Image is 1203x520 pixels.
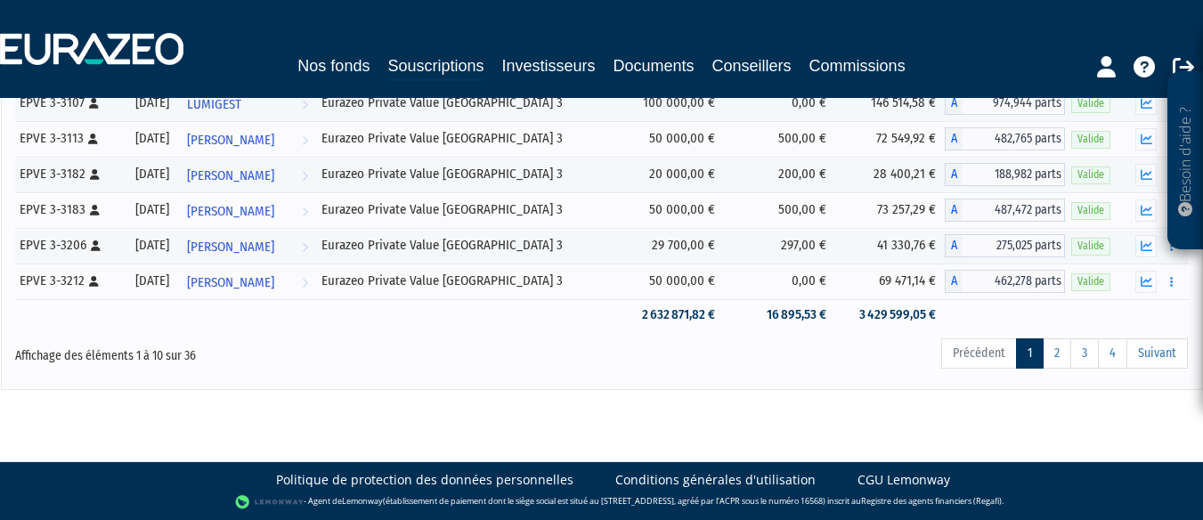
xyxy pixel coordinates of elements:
i: Voir l'investisseur [302,266,308,299]
a: Investisseurs [501,53,595,78]
div: Eurazeo Private Value [GEOGRAPHIC_DATA] 3 [321,236,613,255]
td: 20 000,00 € [619,157,724,192]
span: LUMIGEST [187,88,241,121]
td: 3 429 599,05 € [835,299,945,330]
a: [PERSON_NAME] [180,264,315,299]
span: [PERSON_NAME] [187,231,274,264]
div: EPVE 3-3113 [20,129,118,148]
a: CGU Lemonway [858,471,950,489]
div: EPVE 3-3206 [20,236,118,255]
div: - Agent de (établissement de paiement dont le siège social est situé au [STREET_ADDRESS], agréé p... [18,493,1185,511]
div: Eurazeo Private Value [GEOGRAPHIC_DATA] 3 [321,165,613,183]
div: [DATE] [131,93,174,112]
td: 50 000,00 € [619,192,724,228]
i: Voir l'investisseur [302,195,308,228]
a: [PERSON_NAME] [180,228,315,264]
div: A - Eurazeo Private Value Europe 3 [945,127,1065,150]
td: 16 895,53 € [724,299,834,330]
span: A [945,270,963,293]
a: [PERSON_NAME] [180,192,315,228]
td: 2 632 871,82 € [619,299,724,330]
div: Eurazeo Private Value [GEOGRAPHIC_DATA] 3 [321,272,613,290]
span: 275,025 parts [963,234,1065,257]
a: Conseillers [712,53,792,78]
span: 188,982 parts [963,163,1065,186]
img: logo-lemonway.png [235,493,304,511]
div: Affichage des éléments 1 à 10 sur 36 [15,337,489,365]
span: Valide [1071,131,1110,148]
a: Politique de protection des données personnelles [276,471,573,489]
td: 50 000,00 € [619,264,724,299]
span: 462,278 parts [963,270,1065,293]
i: [Français] Personne physique [88,134,98,144]
a: 1 [1016,338,1044,369]
div: Eurazeo Private Value [GEOGRAPHIC_DATA] 3 [321,200,613,219]
span: [PERSON_NAME] [187,266,274,299]
span: A [945,234,963,257]
div: A - Eurazeo Private Value Europe 3 [945,270,1065,293]
td: 73 257,29 € [835,192,945,228]
span: Valide [1071,167,1110,183]
div: A - Eurazeo Private Value Europe 3 [945,92,1065,115]
a: [PERSON_NAME] [180,121,315,157]
td: 69 471,14 € [835,264,945,299]
span: Valide [1071,202,1110,219]
i: Voir l'investisseur [302,88,308,121]
a: Souscriptions [387,53,484,81]
a: 4 [1098,338,1127,369]
td: 28 400,21 € [835,157,945,192]
span: A [945,92,963,115]
span: 487,472 parts [963,199,1065,222]
td: 0,00 € [724,264,834,299]
span: A [945,127,963,150]
i: Voir l'investisseur [302,124,308,157]
span: 482,765 parts [963,127,1065,150]
i: [Français] Personne physique [89,276,99,287]
td: 50 000,00 € [619,121,724,157]
td: 146 514,58 € [835,85,945,121]
td: 297,00 € [724,228,834,264]
a: Conditions générales d'utilisation [615,471,816,489]
i: [Français] Personne physique [91,240,101,251]
td: 500,00 € [724,192,834,228]
div: EPVE 3-3107 [20,93,118,112]
div: EPVE 3-3212 [20,272,118,290]
a: 3 [1070,338,1099,369]
div: EPVE 3-3182 [20,165,118,183]
a: Suivant [1126,338,1188,369]
span: [PERSON_NAME] [187,124,274,157]
td: 72 549,92 € [835,121,945,157]
a: Commissions [809,53,906,78]
a: Registre des agents financiers (Regafi) [861,495,1002,507]
a: Lemonway [342,495,383,507]
a: Documents [614,53,695,78]
p: Besoin d'aide ? [1175,81,1196,241]
span: 974,944 parts [963,92,1065,115]
div: [DATE] [131,236,174,255]
a: Nos fonds [297,53,370,78]
span: A [945,163,963,186]
span: Valide [1071,238,1110,255]
div: A - Eurazeo Private Value Europe 3 [945,199,1065,222]
td: 29 700,00 € [619,228,724,264]
div: A - Eurazeo Private Value Europe 3 [945,163,1065,186]
div: A - Eurazeo Private Value Europe 3 [945,234,1065,257]
i: [Français] Personne physique [89,98,99,109]
td: 100 000,00 € [619,85,724,121]
i: [Français] Personne physique [90,169,100,180]
div: [DATE] [131,200,174,219]
span: [PERSON_NAME] [187,195,274,228]
a: 2 [1043,338,1071,369]
td: 41 330,76 € [835,228,945,264]
div: [DATE] [131,272,174,290]
td: 0,00 € [724,85,834,121]
i: [Français] Personne physique [90,205,100,215]
span: Valide [1071,95,1110,112]
span: A [945,199,963,222]
a: LUMIGEST [180,85,315,121]
div: Eurazeo Private Value [GEOGRAPHIC_DATA] 3 [321,93,613,112]
i: Voir l'investisseur [302,231,308,264]
span: [PERSON_NAME] [187,159,274,192]
div: Eurazeo Private Value [GEOGRAPHIC_DATA] 3 [321,129,613,148]
i: Voir l'investisseur [302,159,308,192]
